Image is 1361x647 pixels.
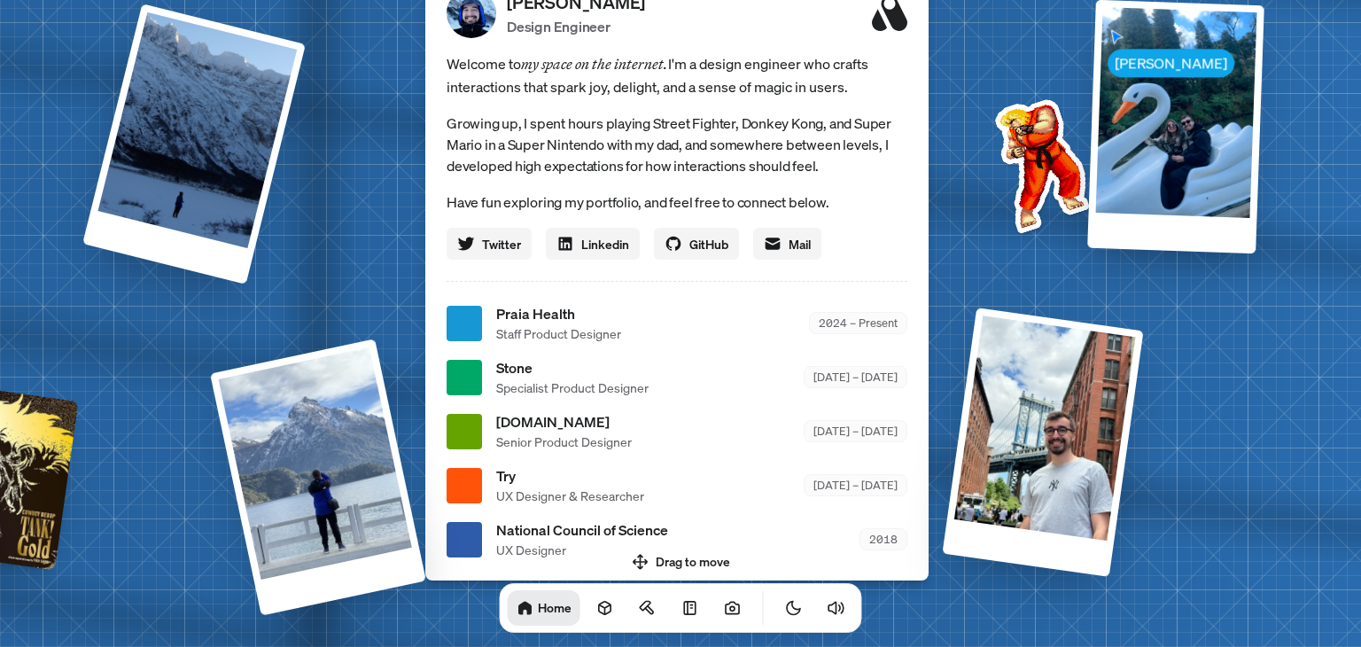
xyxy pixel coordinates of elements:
[804,366,907,388] div: [DATE] – [DATE]
[804,474,907,496] div: [DATE] – [DATE]
[447,52,907,98] span: Welcome to I'm a design engineer who crafts interactions that spark joy, delight, and a sense of ...
[496,357,649,378] span: Stone
[496,411,632,433] span: [DOMAIN_NAME]
[859,528,907,550] div: 2018
[496,487,644,505] span: UX Designer & Researcher
[809,312,907,334] div: 2024 – Present
[581,235,629,253] span: Linkedin
[508,590,580,626] a: Home
[496,465,644,487] span: Try
[496,541,668,559] span: UX Designer
[789,235,811,253] span: Mail
[496,324,621,343] span: Staff Product Designer
[447,191,907,214] p: Have fun exploring my portfolio, and feel free to connect below.
[538,599,572,616] h1: Home
[496,378,649,397] span: Specialist Product Designer
[496,433,632,451] span: Senior Product Designer
[521,55,668,73] em: my space on the internet.
[447,228,532,260] a: Twitter
[819,590,854,626] button: Toggle Audio
[482,235,521,253] span: Twitter
[496,303,621,324] span: Praia Health
[753,228,821,260] a: Mail
[949,73,1128,252] img: Profile example
[496,519,668,541] span: National Council of Science
[447,113,907,176] p: Growing up, I spent hours playing Street Fighter, Donkey Kong, and Super Mario in a Super Nintend...
[507,16,645,37] p: Design Engineer
[689,235,728,253] span: GitHub
[546,228,640,260] a: Linkedin
[654,228,739,260] a: GitHub
[776,590,812,626] button: Toggle Theme
[804,420,907,442] div: [DATE] – [DATE]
